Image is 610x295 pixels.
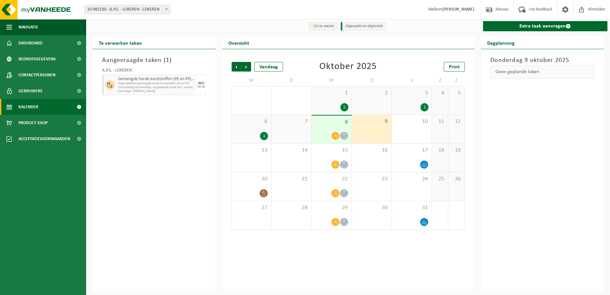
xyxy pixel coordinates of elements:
[481,36,521,49] h2: Dagplanning
[309,22,338,31] li: Uit te voeren
[395,147,428,154] span: 17
[235,147,268,154] span: 13
[260,132,268,140] div: 1
[19,131,70,147] span: Acceptatievoorwaarden
[19,67,56,83] span: Contactpersonen
[395,118,428,125] span: 10
[444,62,465,72] a: Print
[235,204,268,211] span: 27
[102,68,206,75] div: A.P.S. - LOKEREN
[449,64,460,70] span: Print
[315,176,348,183] span: 22
[84,5,170,14] span: 10-982230 - A.P.S. - LOKEREN - LOKEREN
[19,35,42,51] span: Dashboard
[355,147,389,154] span: 16
[235,118,268,125] span: 6
[451,90,461,97] span: 5
[232,62,241,72] span: Vorige
[312,75,352,86] td: W
[435,118,445,125] span: 11
[232,75,272,86] td: M
[352,75,392,86] td: D
[395,90,428,97] span: 3
[275,147,308,154] span: 14
[435,90,445,97] span: 4
[315,147,348,154] span: 15
[275,204,308,211] span: 28
[490,65,594,79] div: Geen geplande taken
[355,204,389,211] span: 30
[355,90,389,97] span: 2
[341,22,386,31] li: Afgewerkt en afgemeld
[392,75,432,86] td: V
[19,51,56,67] span: Bedrijfsgegevens
[315,90,348,97] span: 1
[102,56,206,65] h3: Aangevraagde taken ( )
[118,86,195,89] span: Omwisseling op aanvraag - op geplande route (incl. verwerking)
[420,103,428,111] div: 1
[490,56,594,65] h3: Donderdag 9 oktober 2025
[85,5,170,14] span: 10-982230 - A.P.S. - LOKEREN - LOKEREN
[235,176,268,183] span: 20
[448,75,465,86] td: Z
[395,176,428,183] span: 24
[443,7,474,12] strong: [PERSON_NAME]
[315,119,348,126] span: 8
[272,75,312,86] td: D
[118,82,195,86] span: Hoge palletbox gemengde harde kunststoffen (PE en PP)
[242,62,251,72] span: Volgende
[19,99,38,115] span: Kalender
[451,147,461,154] span: 19
[315,204,348,211] span: 29
[451,176,461,183] span: 26
[340,103,348,111] div: 1
[395,204,428,211] span: 31
[118,89,195,93] span: Aanvrager: [PERSON_NAME]
[483,21,608,31] a: Extra taak aanvragen
[432,75,448,86] td: Z
[319,62,377,72] div: Oktober 2025
[19,83,42,99] span: Gebruikers
[275,118,308,125] span: 7
[451,118,461,125] span: 12
[275,176,308,183] span: 21
[198,81,204,85] div: WO
[355,176,389,183] span: 23
[435,176,445,183] span: 25
[19,19,38,35] span: Navigatie
[19,115,48,131] span: Product Shop
[166,57,169,64] span: 1
[118,77,195,82] span: Gemengde harde kunststoffen (PE en PP), recycleerbaar (industrieel)
[222,36,256,49] h2: Overzicht
[254,62,283,72] div: Vandaag
[435,147,445,154] span: 18
[197,85,205,88] div: 15/10
[355,118,389,125] span: 9
[93,36,148,49] h2: Te verwerken taken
